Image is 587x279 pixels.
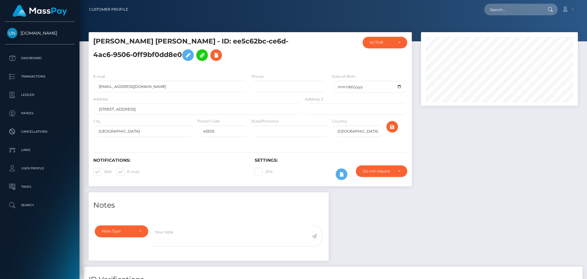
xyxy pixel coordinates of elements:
p: User Profile [7,164,72,173]
h4: Notes [93,200,324,211]
p: Links [7,145,72,155]
a: Ledger [5,87,75,103]
a: Search [5,198,75,213]
a: Transactions [5,69,75,84]
label: Date of Birth [332,74,356,79]
h6: Settings: [255,158,407,163]
a: Taxes [5,179,75,194]
label: State/Province [251,119,279,124]
div: ACTIVE [370,40,393,45]
label: E-mail [116,168,139,176]
img: Unlockt.me [7,28,17,38]
label: E-mail [93,74,105,79]
a: Links [5,142,75,158]
p: Taxes [7,182,72,191]
img: MassPay Logo [13,5,67,17]
h5: [PERSON_NAME] [PERSON_NAME] - ID: ee5c62bc-ce6d-4ac6-9506-0ff9bf0dd8e0 [93,37,299,64]
label: 2FA [255,168,273,176]
a: User Profile [5,161,75,176]
p: Search [7,201,72,210]
label: City [93,119,101,124]
label: SMS [93,168,112,176]
input: Search... [484,4,542,15]
p: Cancellations [7,127,72,136]
p: Ledger [7,90,72,100]
a: Customer Profile [89,3,128,16]
label: Phone [251,74,264,79]
a: Dashboard [5,51,75,66]
a: Cancellations [5,124,75,139]
label: Address 2 [305,96,323,102]
div: Do not require [363,169,393,174]
p: Dashboard [7,54,72,63]
span: [DOMAIN_NAME] [5,30,75,36]
p: Payees [7,109,72,118]
div: Note Type [102,229,134,234]
a: Payees [5,106,75,121]
button: Note Type [95,225,148,237]
label: Postal Code [198,119,220,124]
h6: Notifications: [93,158,246,163]
label: Country [332,119,347,124]
label: Address [93,96,108,102]
p: Transactions [7,72,72,81]
button: ACTIVE [363,37,407,48]
button: Do not require [356,165,407,177]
